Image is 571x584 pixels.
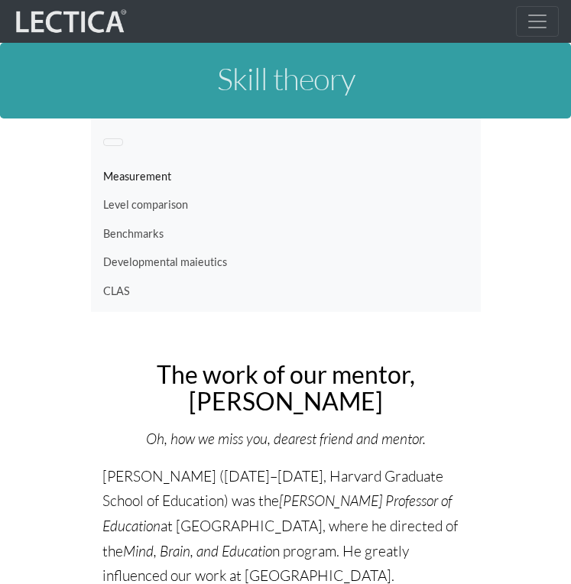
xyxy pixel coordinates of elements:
i: [PERSON_NAME] Professor of Education [102,492,452,535]
button: Toggle navigation [516,6,559,37]
i: Mind, Brain, and Educatio [123,542,272,560]
a: Level comparison [103,190,469,219]
h1: Skill theory [91,62,481,96]
i: Oh, how we miss you, dearest friend and mentor. [146,430,426,448]
a: Developmental maieutics [103,248,469,277]
img: lecticalive [12,7,127,36]
a: CLAS [103,277,469,306]
h2: The work of our mentor, [PERSON_NAME] [102,361,469,414]
a: Benchmarks [103,219,469,248]
a: Measurement [103,162,469,191]
button: Toggle navigation [103,138,123,146]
